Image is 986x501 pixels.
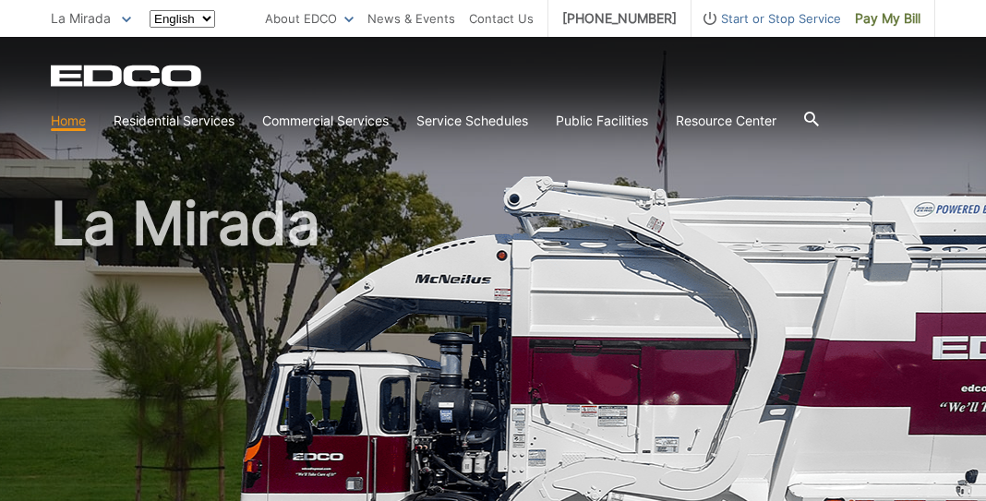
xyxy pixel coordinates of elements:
[51,65,204,87] a: EDCD logo. Return to the homepage.
[676,111,776,131] a: Resource Center
[556,111,648,131] a: Public Facilities
[114,111,234,131] a: Residential Services
[51,111,86,131] a: Home
[367,8,455,29] a: News & Events
[855,8,920,29] span: Pay My Bill
[51,10,111,26] span: La Mirada
[262,111,389,131] a: Commercial Services
[150,10,215,28] select: Select a language
[265,8,354,29] a: About EDCO
[469,8,534,29] a: Contact Us
[416,111,528,131] a: Service Schedules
